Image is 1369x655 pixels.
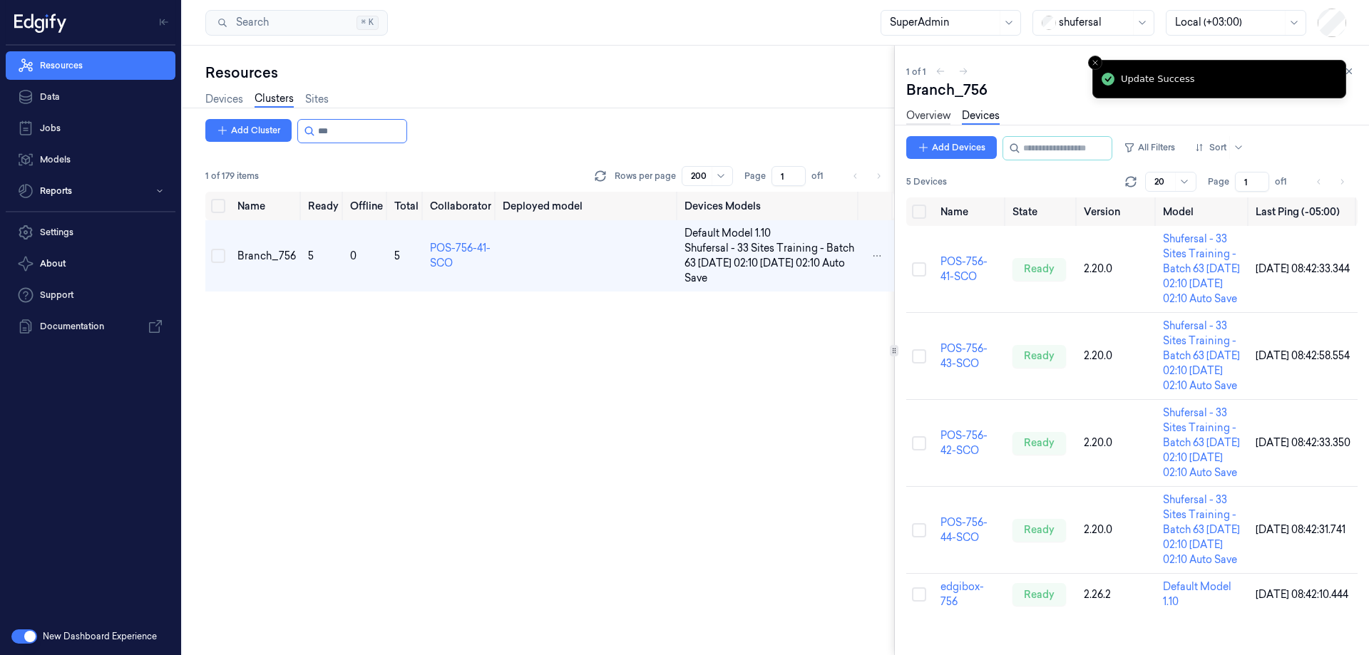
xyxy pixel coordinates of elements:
div: [DATE] 08:42:33.350 [1256,435,1352,450]
div: Branch_756 [237,249,296,264]
th: Last Ping (-05:00) [1250,197,1358,226]
th: Total [389,192,424,220]
button: Search⌘K [205,10,388,36]
div: ready [1012,583,1066,606]
div: Default Model 1.10 [1163,579,1245,609]
a: POS-756-42-SCO [940,429,988,457]
div: Resources [205,63,894,83]
span: 1 of 1 [906,66,926,78]
a: Clusters [255,91,294,108]
th: Offline [344,192,389,220]
span: of 1 [1275,175,1298,188]
div: Update Success [1121,72,1195,86]
div: Shufersal - 33 Sites Training - Batch 63 [DATE] 02:10 [DATE] 02:10 Auto Save [684,241,854,286]
button: Select row [912,349,926,363]
div: [DATE] 08:42:31.741 [1256,522,1352,537]
a: Data [6,83,175,111]
a: POS-756-41-SCO [940,255,988,283]
a: Resources [6,51,175,80]
th: Collaborator [424,192,497,220]
th: Model [1157,197,1251,226]
div: ready [1012,519,1066,542]
a: Support [6,281,175,309]
button: About [6,249,175,278]
span: 5 Devices [906,175,947,188]
a: Models [6,145,175,174]
div: ready [1012,258,1066,281]
div: Shufersal - 33 Sites Training - Batch 63 [DATE] 02:10 [DATE] 02:10 Auto Save [1163,406,1245,480]
span: 5 [394,249,400,262]
div: Default Model 1.10 [684,226,854,241]
span: Search [230,15,269,30]
div: Shufersal - 33 Sites Training - Batch 63 [DATE] 02:10 [DATE] 02:10 Auto Save [1163,232,1245,306]
nav: pagination [846,166,888,186]
span: of 1 [811,170,834,182]
a: POS-756-43-SCO [940,342,988,370]
div: 2.20.0 [1084,349,1152,363]
div: [DATE] 08:42:58.554 [1256,349,1352,363]
a: Devices [205,92,243,107]
div: 2.20.0 [1084,522,1152,537]
button: Add Devices [906,136,997,159]
button: Close toast [1088,56,1102,70]
nav: pagination [1309,172,1352,192]
div: Shufersal - 33 Sites Training - Batch 63 [DATE] 02:10 [DATE] 02:10 Auto Save [1163,319,1245,393]
th: Devices Models [679,192,860,220]
div: Branch_756 [906,80,1009,100]
button: All Filters [1118,136,1181,159]
div: [DATE] 08:42:33.344 [1256,262,1352,277]
span: Page [1208,175,1229,188]
button: Select row [912,262,926,277]
button: Add Cluster [205,119,292,142]
a: POS-756-41-SCO [430,242,491,269]
th: Name [232,192,302,220]
span: Page [744,170,766,182]
span: 1 of 179 items [205,170,259,182]
th: Name [935,197,1007,226]
button: Select row [912,523,926,537]
div: ready [1012,345,1066,368]
a: Settings [6,218,175,247]
button: Select all [912,205,926,219]
button: Select row [912,436,926,450]
a: POS-756-44-SCO [940,516,988,544]
th: Deployed model [497,192,679,220]
a: Documentation [6,312,175,341]
div: 2.20.0 [1084,262,1152,277]
a: Overview [906,108,950,125]
div: 2.26.2 [1084,587,1152,602]
th: Ready [302,192,344,220]
span: 0 [350,249,357,262]
div: 2.20.0 [1084,435,1152,450]
button: Select all [211,199,225,213]
div: ready [1012,432,1066,455]
a: Devices [962,108,1000,125]
th: Version [1078,197,1157,226]
a: edgibox-756 [940,580,984,608]
div: Shufersal - 33 Sites Training - Batch 63 [DATE] 02:10 [DATE] 02:10 Auto Save [1163,492,1245,567]
th: State [1007,197,1079,226]
p: Rows per page [615,170,676,182]
button: Reports [6,177,175,205]
button: Select row [912,587,926,602]
button: Select row [211,249,225,263]
button: Toggle Navigation [153,11,175,33]
a: Jobs [6,114,175,143]
span: 5 [308,249,314,262]
div: [DATE] 08:42:10.444 [1256,587,1352,602]
a: Sites [305,92,329,107]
